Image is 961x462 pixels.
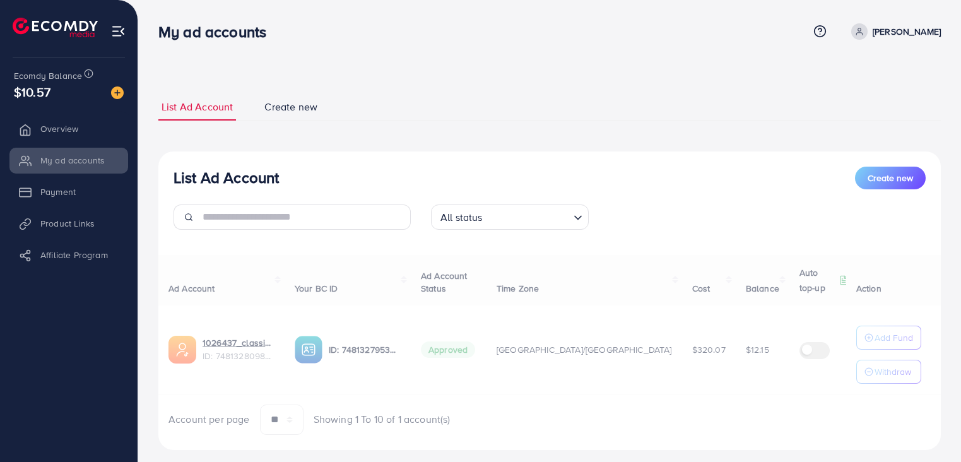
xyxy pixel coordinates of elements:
span: $10.57 [14,83,50,101]
img: logo [13,18,98,37]
span: List Ad Account [162,100,233,114]
span: Create new [868,172,913,184]
button: Create new [855,167,926,189]
input: Search for option [486,206,569,227]
span: Create new [264,100,317,114]
div: Search for option [431,204,589,230]
span: Ecomdy Balance [14,69,82,82]
p: [PERSON_NAME] [873,24,941,39]
a: [PERSON_NAME] [846,23,941,40]
h3: My ad accounts [158,23,276,41]
span: All status [438,208,485,227]
img: menu [111,24,126,38]
img: image [111,86,124,99]
h3: List Ad Account [174,169,279,187]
